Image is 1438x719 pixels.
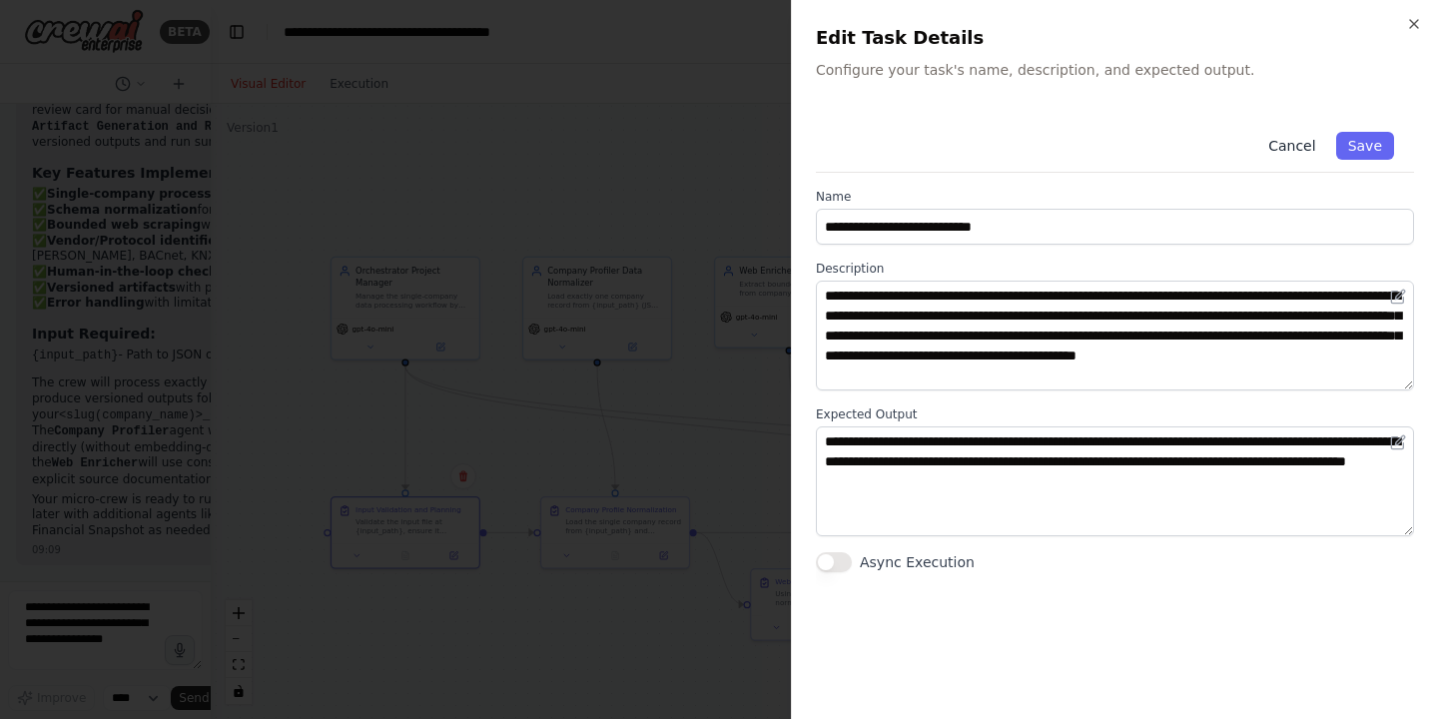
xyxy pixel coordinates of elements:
label: Name [816,189,1414,205]
h2: Edit Task Details [816,24,1414,52]
button: Open in editor [1386,285,1410,309]
button: Open in editor [1386,430,1410,454]
button: Save [1336,132,1394,160]
label: Description [816,261,1414,277]
button: Cancel [1256,132,1327,160]
label: Expected Output [816,406,1414,422]
label: Async Execution [860,552,975,572]
p: Configure your task's name, description, and expected output. [816,60,1414,80]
